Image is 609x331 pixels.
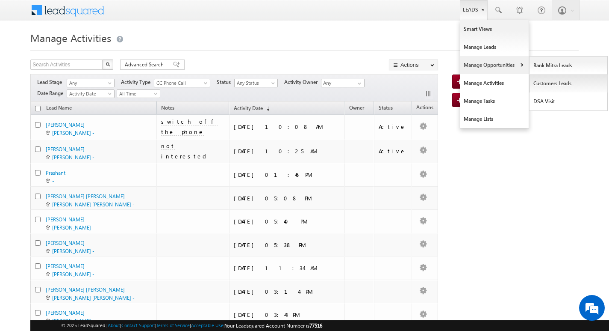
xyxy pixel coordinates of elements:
[61,322,322,330] span: © 2025 LeadSquared | | | | |
[52,130,94,136] a: [PERSON_NAME] -
[530,92,608,110] a: DSA Visit
[121,78,154,86] span: Activity Type
[46,310,85,316] a: [PERSON_NAME]
[389,60,438,70] button: Actions
[108,322,120,328] a: About
[157,103,179,114] span: Notes
[229,303,344,327] td: [DATE] 03:44 PM
[154,79,210,87] a: CC Phone Call
[229,256,344,280] td: [DATE] 11:34 AM
[37,89,67,97] span: Date Range
[44,45,144,56] div: Chat with us now
[349,104,364,111] span: Owner
[460,74,529,92] a: Manage Activities
[52,201,135,208] a: [PERSON_NAME] [PERSON_NAME] -
[46,193,125,200] a: [PERSON_NAME] [PERSON_NAME]
[52,178,54,184] a: -
[161,118,218,135] span: switch off the phone
[191,322,224,328] a: Acceptable Use
[530,75,608,92] a: Customers Leads
[117,90,158,98] span: All Time
[229,280,344,304] td: [DATE] 03:14 PM
[67,90,112,98] span: Activity Date
[140,4,161,25] div: Minimize live chat window
[52,318,94,324] a: [PERSON_NAME] -
[30,31,111,45] span: Manage Activities
[37,78,65,86] span: Lead Stage
[379,123,408,131] div: Active
[156,322,190,328] a: Terms of Service
[229,233,344,257] td: [DATE] 05:38 PM
[52,295,135,301] a: [PERSON_NAME] [PERSON_NAME] -
[530,57,608,75] a: Bank Mitra Leads
[263,105,270,112] span: (sorted descending)
[217,78,234,86] span: Status
[229,103,274,114] a: Activity Date(sorted descending)
[46,146,85,152] a: [PERSON_NAME]
[229,187,344,210] td: [DATE] 05:08 PM
[67,79,115,87] a: Any
[46,240,85,246] a: [PERSON_NAME]
[42,103,76,114] span: Lead Name
[460,56,529,74] a: Manage Opportunities
[35,106,41,111] input: Check all records
[309,322,322,329] span: 77516
[106,62,110,66] img: Search
[229,115,344,139] td: [DATE] 10:08 AM
[460,38,529,56] a: Manage Leads
[229,163,344,187] td: [DATE] 01:46 PM
[46,216,85,223] a: [PERSON_NAME]
[52,248,94,254] a: [PERSON_NAME] -
[116,264,155,275] em: Start Chat
[229,139,344,164] td: [DATE] 10:25 AM
[125,61,166,69] span: Advanced Search
[229,210,344,233] td: [DATE] 05:40 PM
[284,78,321,86] span: Activity Owner
[15,45,36,56] img: d_60004797649_company_0_60004797649
[460,92,529,110] a: Manage Tasks
[52,224,94,231] a: [PERSON_NAME] -
[235,79,275,87] span: Any Status
[321,79,365,87] input: Type to Search
[460,20,529,38] a: Smart Views
[460,110,529,128] a: Manage Lists
[161,142,209,160] span: not interested
[52,271,94,277] a: [PERSON_NAME] -
[154,79,206,87] span: CC Phone Call
[379,147,408,155] div: Active
[225,322,322,329] span: Your Leadsquared Account Number is
[121,322,155,328] a: Contact Support
[67,79,112,87] span: Any
[67,89,115,98] a: Activity Date
[412,103,438,114] span: Actions
[46,170,65,176] a: Prashant
[117,89,160,98] a: All Time
[353,79,364,88] a: Show All Items
[379,104,393,111] span: Status
[46,263,85,269] a: [PERSON_NAME]
[234,79,278,87] a: Any Status
[11,79,156,256] textarea: Type your message and hit 'Enter'
[52,154,94,161] a: [PERSON_NAME] -
[46,122,85,128] a: [PERSON_NAME]
[46,286,125,293] a: [PERSON_NAME] [PERSON_NAME]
